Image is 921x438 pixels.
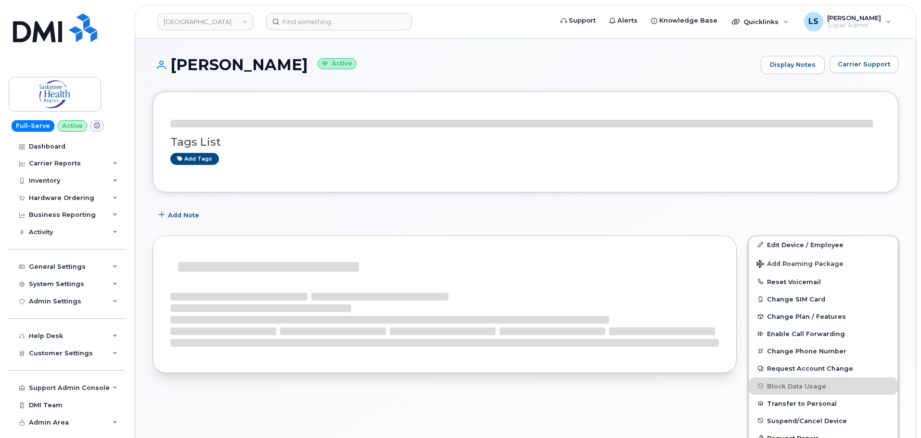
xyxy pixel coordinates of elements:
[749,360,898,377] button: Request Account Change
[756,260,844,269] span: Add Roaming Package
[749,253,898,273] button: Add Roaming Package
[153,207,207,224] button: Add Note
[767,313,846,320] span: Change Plan / Features
[170,153,219,165] a: Add tags
[830,56,898,73] button: Carrier Support
[749,290,898,308] button: Change SIM Card
[749,273,898,290] button: Reset Voicemail
[170,136,881,148] h3: Tags List
[749,308,898,325] button: Change Plan / Features
[749,342,898,360] button: Change Phone Number
[838,60,890,69] span: Carrier Support
[168,211,199,220] span: Add Note
[749,412,898,429] button: Suspend/Cancel Device
[153,56,756,73] h1: [PERSON_NAME]
[761,56,825,74] a: Display Notes
[749,236,898,253] a: Edit Device / Employee
[749,377,898,395] button: Block Data Usage
[749,395,898,412] button: Transfer to Personal
[749,325,898,342] button: Enable Call Forwarding
[318,58,357,69] small: Active
[767,330,845,338] span: Enable Call Forwarding
[767,417,847,424] span: Suspend/Cancel Device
